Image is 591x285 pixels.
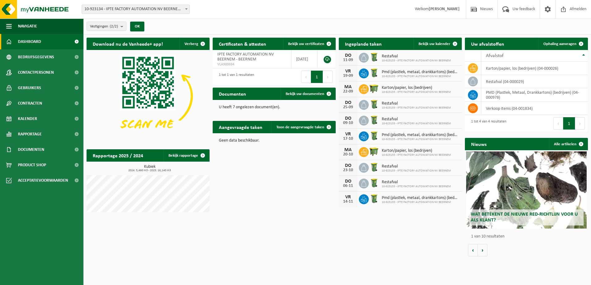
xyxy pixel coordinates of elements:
[382,196,459,200] span: Pmd (plastiek, metaal, drankkartons) (bedrijven)
[342,85,354,89] div: MA
[18,19,37,34] span: Navigatie
[382,169,451,173] span: 10-923133 - IPTE FACTORY AUTOMATION NV BEERNEM
[18,96,42,111] span: Contracten
[18,34,41,49] span: Dashboard
[382,101,451,106] span: Restafval
[271,121,335,133] a: Toon de aangevraagde taken
[369,99,379,109] img: WB-0240-HPE-GN-50
[382,85,451,90] span: Karton/papier, los (bedrijven)
[342,53,354,58] div: DO
[468,244,478,256] button: Vorige
[471,234,585,239] p: 1 van 10 resultaten
[382,90,451,94] span: 10-923133 - IPTE FACTORY AUTOMATION NV BEERNEM
[369,162,379,172] img: WB-0240-HPE-GN-50
[87,50,210,142] img: Download de VHEPlus App
[286,92,324,96] span: Bekijk uw documenten
[414,38,461,50] a: Bekijk uw kalender
[342,100,354,105] div: DO
[217,52,274,62] span: IPTE FACTORY AUTOMATION NV BEERNEM - BEERNEM
[18,126,42,142] span: Rapportage
[382,54,451,59] span: Restafval
[369,52,379,62] img: WB-0240-HPE-GN-50
[276,125,324,129] span: Toon de aangevraagde taken
[465,38,510,50] h2: Uw afvalstoffen
[18,80,41,96] span: Gebruikers
[369,83,379,94] img: WB-1100-HPE-GN-50
[217,62,287,67] span: VLA900694
[342,200,354,204] div: 14-11
[342,121,354,125] div: 09-10
[563,117,575,130] button: 1
[213,121,269,133] h2: Aangevraagde taken
[180,38,209,50] button: Verberg
[382,70,459,75] span: Pmd (plastiek, metaal, drankkartons) (bedrijven)
[18,49,54,65] span: Bedrijfsgegevens
[342,147,354,152] div: MA
[382,200,459,204] span: 10-923133 - IPTE FACTORY AUTOMATION NV BEERNEM
[342,137,354,141] div: 17-10
[18,111,37,126] span: Kalender
[486,53,504,58] span: Afvalstof
[342,168,354,172] div: 23-10
[164,149,209,162] a: Bekijk rapportage
[90,169,210,172] span: 2024: 5,460 m3 - 2025: 16,140 m3
[291,50,317,68] td: [DATE]
[342,152,354,157] div: 20-10
[130,22,144,31] button: OK
[87,149,149,161] h2: Rapportage 2025 / 2024
[538,38,587,50] a: Ophaling aanvragen
[382,138,459,141] span: 10-923133 - IPTE FACTORY AUTOMATION NV BEERNEM
[382,122,451,126] span: 10-923133 - IPTE FACTORY AUTOMATION NV BEERNEM
[543,42,576,46] span: Ophaling aanvragen
[382,133,459,138] span: Pmd (plastiek, metaal, drankkartons) (bedrijven)
[419,42,450,46] span: Bekijk uw kalender
[369,130,379,141] img: WB-0240-HPE-GN-50
[382,180,451,185] span: Restafval
[468,117,506,130] div: 1 tot 4 van 4 resultaten
[382,106,451,110] span: 10-923133 - IPTE FACTORY AUTOMATION NV BEERNEM
[213,88,252,100] h2: Documenten
[342,69,354,74] div: VR
[82,5,189,14] span: 10-923134 - IPTE FACTORY AUTOMATION NV BEERNEM - GENK
[342,195,354,200] div: VR
[481,88,588,102] td: PMD (Plastiek, Metaal, Drankkartons) (bedrijven) (04-000978)
[301,71,311,83] button: Previous
[339,38,388,50] h2: Ingeplande taken
[481,62,588,75] td: karton/papier, los (bedrijven) (04-000026)
[288,42,324,46] span: Bekijk uw certificaten
[369,178,379,188] img: WB-0240-HPE-GN-50
[382,164,451,169] span: Restafval
[342,116,354,121] div: DO
[466,151,587,229] a: Wat betekent de nieuwe RED-richtlijn voor u als klant?
[18,173,68,188] span: Acceptatievoorwaarden
[342,132,354,137] div: VR
[382,75,459,78] span: 10-923133 - IPTE FACTORY AUTOMATION NV BEERNEM
[219,138,330,143] p: Geen data beschikbaar.
[342,105,354,109] div: 25-09
[110,24,118,28] count: (2/2)
[429,7,460,11] strong: [PERSON_NAME]
[342,179,354,184] div: DO
[553,117,563,130] button: Previous
[18,65,54,80] span: Contactpersonen
[18,142,44,157] span: Documenten
[382,185,451,188] span: 10-923133 - IPTE FACTORY AUTOMATION NV BEERNEM
[87,22,126,31] button: Vestigingen(2/2)
[283,38,335,50] a: Bekijk uw certificaten
[281,88,335,100] a: Bekijk uw documenten
[216,70,254,84] div: 1 tot 1 van 1 resultaten
[369,115,379,125] img: WB-0240-HPE-GN-50
[323,71,333,83] button: Next
[342,74,354,78] div: 19-09
[213,38,272,50] h2: Certificaten & attesten
[478,244,487,256] button: Volgende
[342,58,354,62] div: 11-09
[82,5,190,14] span: 10-923134 - IPTE FACTORY AUTOMATION NV BEERNEM - GENK
[90,165,210,172] h3: Kubiek
[382,153,451,157] span: 10-923133 - IPTE FACTORY AUTOMATION NV BEERNEM
[382,117,451,122] span: Restafval
[382,59,451,63] span: 10-923133 - IPTE FACTORY AUTOMATION NV BEERNEM
[481,102,588,115] td: verkoop items (04-001834)
[471,212,578,223] span: Wat betekent de nieuwe RED-richtlijn voor u als klant?
[342,89,354,94] div: 22-09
